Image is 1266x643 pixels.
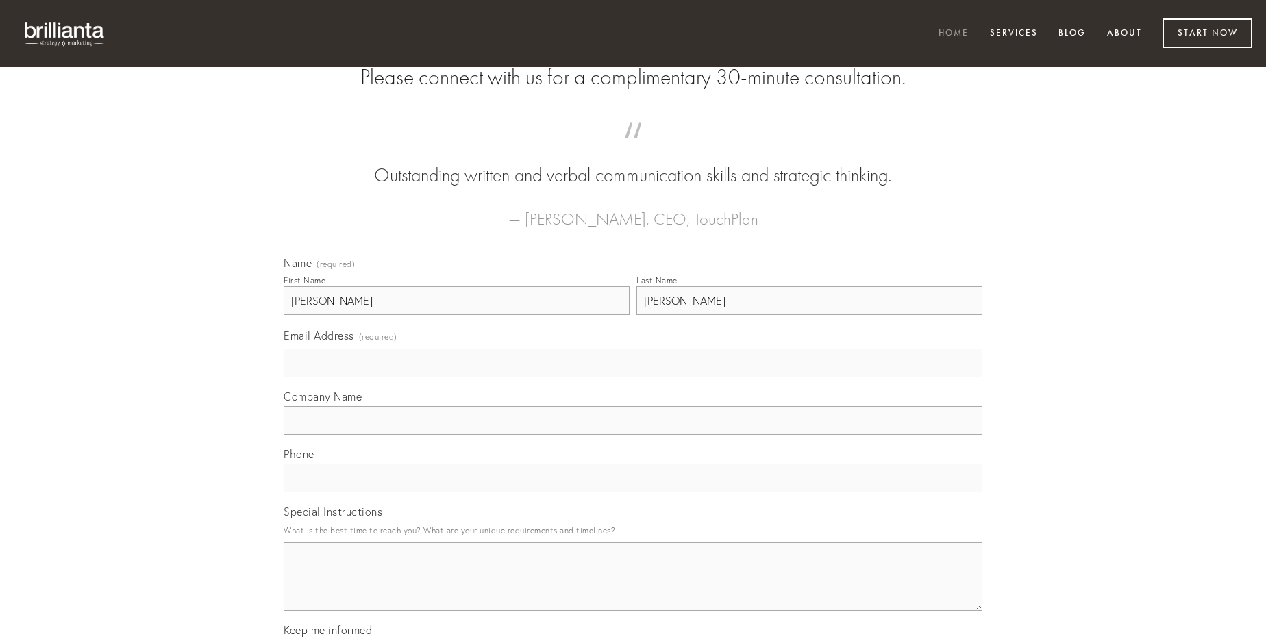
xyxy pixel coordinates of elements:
[306,189,960,233] figcaption: — [PERSON_NAME], CEO, TouchPlan
[306,136,960,189] blockquote: Outstanding written and verbal communication skills and strategic thinking.
[1098,23,1151,45] a: About
[284,64,982,90] h2: Please connect with us for a complimentary 30-minute consultation.
[981,23,1047,45] a: Services
[636,275,678,286] div: Last Name
[284,521,982,540] p: What is the best time to reach you? What are your unique requirements and timelines?
[284,505,382,518] span: Special Instructions
[284,329,354,342] span: Email Address
[1163,18,1252,48] a: Start Now
[284,623,372,637] span: Keep me informed
[14,14,116,53] img: brillianta - research, strategy, marketing
[284,390,362,403] span: Company Name
[284,256,312,270] span: Name
[1050,23,1095,45] a: Blog
[359,327,397,346] span: (required)
[284,275,325,286] div: First Name
[306,136,960,162] span: “
[284,447,314,461] span: Phone
[930,23,978,45] a: Home
[316,260,355,268] span: (required)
